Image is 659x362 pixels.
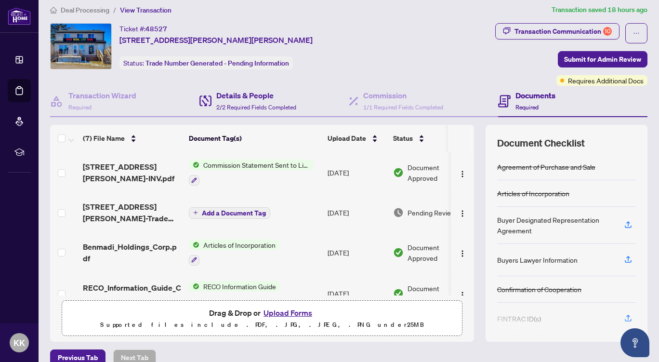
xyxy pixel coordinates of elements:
span: RECO_Information_Guide_Commercial.pdf [83,282,181,305]
span: [STREET_ADDRESS][PERSON_NAME]-INV.pdf [83,161,181,184]
img: Logo [459,291,466,299]
button: Submit for Admin Review [558,51,647,67]
div: Ticket #: [119,23,167,34]
span: Required [68,104,92,111]
img: Document Status [393,288,404,299]
h4: Commission [363,90,443,101]
img: Logo [459,210,466,217]
span: Drag & Drop or [209,307,315,319]
td: [DATE] [324,273,389,315]
p: Supported files include .PDF, .JPG, .JPEG, .PNG under 25 MB [68,319,456,331]
td: [DATE] [324,193,389,232]
button: Logo [455,165,470,180]
span: Commission Statement Sent to Listing Brokerage [199,160,314,170]
span: Add a Document Tag [202,210,266,216]
img: Status Icon [189,240,199,250]
img: Status Icon [189,281,199,292]
span: KK [13,336,25,349]
button: Logo [455,245,470,260]
span: Upload Date [328,133,366,144]
div: 10 [603,27,612,36]
div: Articles of Incorporation [497,188,569,199]
div: Buyers Lawyer Information [497,255,578,265]
th: (7) File Name [79,125,185,152]
button: Upload Forms [261,307,315,319]
span: Drag & Drop orUpload FormsSupported files include .PDF, .JPG, .JPEG, .PNG under25MB [62,301,462,336]
td: [DATE] [324,152,389,193]
h4: Documents [515,90,555,101]
th: Document Tag(s) [185,125,324,152]
img: Status Icon [189,160,199,170]
img: Logo [459,170,466,178]
span: Document Checklist [497,136,585,150]
button: Transaction Communication10 [495,23,619,40]
th: Upload Date [324,125,389,152]
button: Open asap [620,328,649,357]
span: 48527 [145,25,167,33]
th: Status [389,125,471,152]
h4: Details & People [216,90,296,101]
img: Document Status [393,167,404,178]
button: Status IconCommission Statement Sent to Listing Brokerage [189,160,314,186]
span: Status [393,133,413,144]
span: Submit for Admin Review [564,52,641,67]
span: Required [515,104,539,111]
span: Document Approved [408,283,467,304]
article: Transaction saved 18 hours ago [552,4,647,15]
span: Benmadi_Holdings_Corp.pdf [83,241,181,264]
div: Buyer Designated Representation Agreement [497,215,613,236]
button: Logo [455,286,470,301]
span: Document Approved [408,242,467,263]
div: Agreement of Purchase and Sale [497,161,595,172]
button: Status IconRECO Information Guide [189,281,280,307]
span: Document Approved [408,162,467,183]
span: 2/2 Required Fields Completed [216,104,296,111]
img: Document Status [393,207,404,218]
div: FINTRAC ID(s) [497,313,541,324]
div: Status: [119,56,293,69]
span: Pending Review [408,207,456,218]
li: / [113,4,116,15]
img: Document Status [393,247,404,258]
button: Status IconArticles of Incorporation [189,240,279,266]
span: View Transaction [120,6,171,14]
span: [STREET_ADDRESS][PERSON_NAME]-Trade Sheet-[PERSON_NAME] to Review.pdf [83,201,181,224]
span: home [50,7,57,13]
span: RECO Information Guide [199,281,280,292]
img: Logo [459,250,466,257]
span: (7) File Name [83,133,125,144]
td: [DATE] [324,232,389,273]
button: Add a Document Tag [189,207,270,219]
span: Deal Processing [61,6,109,14]
div: Confirmation of Cooperation [497,284,581,295]
span: [STREET_ADDRESS][PERSON_NAME][PERSON_NAME] [119,34,313,46]
button: Logo [455,205,470,220]
div: Transaction Communication [514,24,612,39]
span: Requires Additional Docs [568,75,644,86]
span: plus [193,210,198,215]
span: Trade Number Generated - Pending Information [145,59,289,67]
h4: Transaction Wizard [68,90,136,101]
span: Articles of Incorporation [199,240,279,250]
span: 1/1 Required Fields Completed [363,104,443,111]
img: IMG-40698469_1.jpg [51,24,111,69]
span: ellipsis [633,30,640,37]
img: logo [8,7,31,25]
button: Add a Document Tag [189,206,270,219]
